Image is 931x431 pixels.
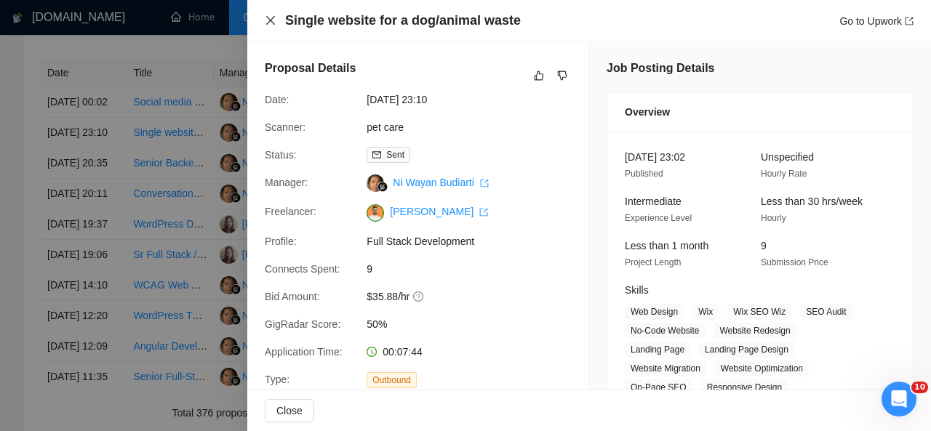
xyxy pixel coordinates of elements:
span: Profile: [265,235,297,247]
span: Bid Amount: [265,291,320,302]
span: No-Code Website [625,323,706,339]
span: Experience Level [625,213,692,223]
span: Outbound [367,372,417,388]
h4: Single website for a dog/animal waste [285,12,521,30]
span: 00:07:44 [383,346,423,358]
span: Less than 30 hrs/week [761,196,863,207]
span: 50% [367,316,585,332]
span: Landing Page [625,342,690,358]
span: Overview [625,104,670,120]
span: Project Length [625,257,681,267]
span: dislike [557,70,567,81]
span: Website Optimization [715,360,809,376]
span: Website Migration [625,360,706,376]
span: 9 [761,240,767,251]
span: Sent [386,150,404,160]
span: close [265,15,276,26]
span: Less than 1 month [625,240,708,251]
button: Close [265,399,314,422]
a: [PERSON_NAME] export [390,206,488,217]
span: [DATE] 23:10 [367,92,585,108]
span: Close [276,403,303,419]
span: Status: [265,149,297,161]
span: Wix SEO Wiz [727,304,791,320]
span: 10 [911,382,928,393]
img: c1NLmzrk-0pBZjOo1nLSJnOz0itNHKTdmMHAt8VIsLFzaWqqsJDJtcFyV3OYvrqgu3 [367,204,384,222]
span: Type: [265,374,289,385]
iframe: Intercom live chat [882,382,916,416]
span: Landing Page Design [699,342,794,358]
span: Hourly Rate [761,169,807,179]
span: like [534,70,544,81]
span: mail [372,150,381,159]
a: Go to Upworkexport [839,15,914,27]
span: Scanner: [265,121,305,133]
h5: Proposal Details [265,60,356,77]
span: Connects Spent: [265,263,340,275]
h5: Job Posting Details [607,60,714,77]
span: Unspecified [761,151,814,163]
span: $35.88/hr [367,289,585,305]
span: GigRadar Score: [265,318,340,330]
span: SEO Audit [800,304,852,320]
img: gigradar-bm.png [377,182,388,192]
span: Application Time: [265,346,343,358]
span: Responsive Design [701,379,788,395]
span: Full Stack Development [367,233,585,249]
button: like [530,67,548,84]
button: dislike [554,67,571,84]
button: Close [265,15,276,27]
span: Website Redesign [714,323,796,339]
span: Hourly [761,213,786,223]
span: Wix [692,304,719,320]
span: Freelancer: [265,206,316,217]
a: pet care [367,121,404,133]
a: Ni Wayan Budiarti export [393,177,488,188]
span: 9 [367,261,585,277]
span: clock-circle [367,347,377,357]
span: [DATE] 23:02 [625,151,685,163]
span: Published [625,169,663,179]
span: export [479,208,488,217]
span: Intermediate [625,196,682,207]
span: export [905,17,914,25]
span: Skills [625,284,649,296]
span: export [480,179,489,188]
span: On-Page SEO [625,379,692,395]
span: Manager: [265,177,308,188]
span: Date: [265,94,289,105]
span: Submission Price [761,257,828,267]
span: Web Design [625,304,684,320]
span: question-circle [413,291,425,302]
